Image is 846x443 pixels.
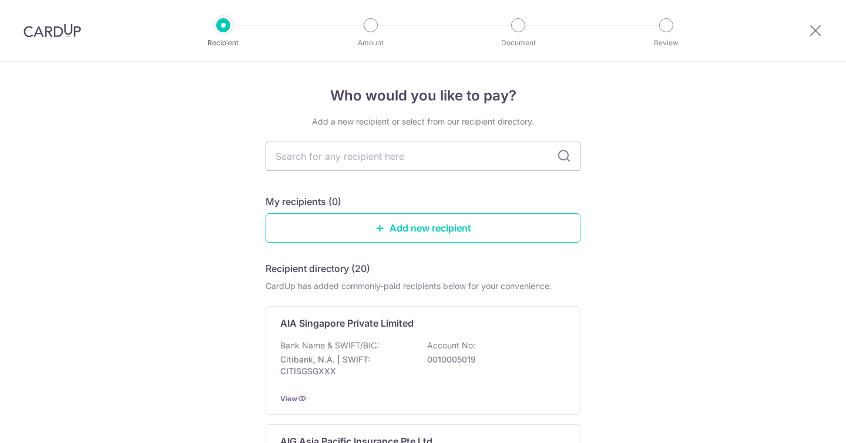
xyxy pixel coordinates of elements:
a: Add new recipient [266,213,580,243]
div: CardUp has added commonly-paid recipients below for your convenience. [266,280,580,292]
a: View [280,394,297,403]
input: Search for any recipient here [266,142,580,171]
p: Citibank, N.A. | SWIFT: CITISGSGXXX [280,354,412,377]
p: Recipient [180,37,267,49]
p: Review [623,37,710,49]
h4: Who would you like to pay? [266,85,580,106]
p: 0010005019 [427,354,559,365]
p: AIA Singapore Private Limited [280,316,414,330]
h5: My recipients (0) [266,194,341,209]
img: CardUp [23,24,81,38]
div: Add a new recipient or select from our recipient directory. [266,116,580,127]
h5: Recipient directory (20) [266,261,370,276]
p: Document [475,37,562,49]
iframe: Opens a widget where you can find more information [770,408,834,437]
p: Account No: [427,340,475,351]
p: Amount [327,37,414,49]
p: Bank Name & SWIFT/BIC: [280,340,379,351]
